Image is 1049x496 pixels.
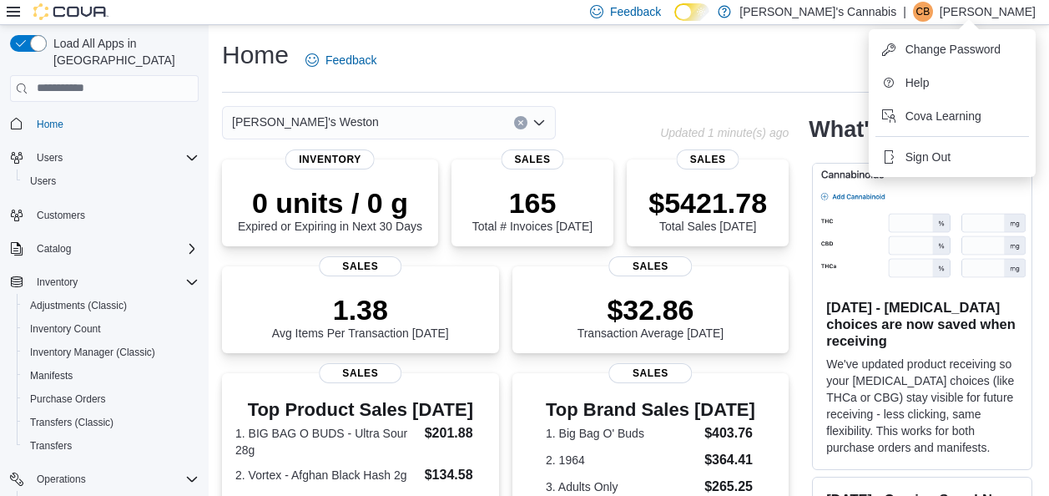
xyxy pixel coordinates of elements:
span: Sign Out [905,149,951,165]
p: | [903,2,906,22]
span: Purchase Orders [23,389,199,409]
a: Manifests [23,366,79,386]
span: Users [30,175,56,188]
span: Adjustments (Classic) [23,296,199,316]
a: Transfers (Classic) [23,412,120,433]
span: Feedback [610,3,661,20]
dd: $201.88 [425,423,486,443]
button: Adjustments (Classic) [17,294,205,317]
button: Customers [3,203,205,227]
button: Inventory Manager (Classic) [17,341,205,364]
button: Catalog [30,239,78,259]
h3: Top Product Sales [DATE] [235,400,486,420]
a: Inventory Manager (Classic) [23,342,162,362]
p: 0 units / 0 g [238,186,422,220]
input: Dark Mode [674,3,709,21]
dt: 3. Adults Only [546,478,698,495]
span: Home [30,114,199,134]
h1: Home [222,38,289,72]
dd: $403.76 [704,423,755,443]
span: Home [37,118,63,131]
div: Expired or Expiring in Next 30 Days [238,186,422,233]
button: Cova Learning [875,103,1029,129]
button: Clear input [514,116,527,129]
span: Feedback [325,52,376,68]
span: Dark Mode [674,21,675,22]
span: Users [30,148,199,168]
a: Inventory Count [23,319,108,339]
span: Transfers [23,436,199,456]
button: Transfers (Classic) [17,411,205,434]
span: Inventory [37,276,78,289]
dt: 1. Big Bag O' Buds [546,425,698,442]
p: $5421.78 [648,186,767,220]
div: Total # Invoices [DATE] [472,186,593,233]
span: Help [905,74,930,91]
span: Sales [609,256,692,276]
span: Manifests [23,366,199,386]
button: Help [875,69,1029,96]
a: Customers [30,205,92,225]
h2: What's new [809,116,931,143]
span: Manifests [30,369,73,382]
dd: $364.41 [704,450,755,470]
span: Inventory Manager (Classic) [30,346,155,359]
span: Inventory [30,272,199,292]
button: Inventory [30,272,84,292]
p: [PERSON_NAME]'s Cannabis [739,2,896,22]
button: Users [3,146,205,170]
button: Purchase Orders [17,387,205,411]
span: Purchase Orders [30,392,106,406]
button: Users [17,170,205,193]
span: Inventory [285,149,375,170]
span: Change Password [905,41,1001,58]
span: Catalog [37,242,71,256]
span: Catalog [30,239,199,259]
a: Home [30,114,70,134]
span: Sales [609,363,692,383]
span: Operations [37,473,86,486]
button: Sign Out [875,144,1029,170]
span: Load All Apps in [GEOGRAPHIC_DATA] [47,35,199,68]
p: 165 [472,186,593,220]
div: Total Sales [DATE] [648,186,767,233]
span: Users [37,151,63,164]
button: Inventory Count [17,317,205,341]
h3: Top Brand Sales [DATE] [546,400,755,420]
span: [PERSON_NAME]'s Weston [232,112,379,132]
span: Sales [319,256,401,276]
span: Cova Learning [905,108,981,124]
span: Adjustments (Classic) [30,299,127,312]
span: Sales [677,149,739,170]
div: Transaction Average [DATE] [577,293,724,340]
button: Inventory [3,271,205,294]
button: Manifests [17,364,205,387]
a: Transfers [23,436,78,456]
button: Transfers [17,434,205,458]
button: Operations [30,469,93,489]
dd: $134.58 [425,465,486,485]
span: Users [23,171,199,191]
span: CB [916,2,930,22]
span: Operations [30,469,199,489]
a: Adjustments (Classic) [23,296,134,316]
button: Open list of options [532,116,546,129]
span: Transfers (Classic) [23,412,199,433]
button: Operations [3,468,205,491]
p: 1.38 [272,293,449,326]
dt: 2. Vortex - Afghan Black Hash 2g [235,467,418,483]
h3: [DATE] - [MEDICAL_DATA] choices are now saved when receiving [826,299,1018,349]
p: We've updated product receiving so your [MEDICAL_DATA] choices (like THCa or CBG) stay visible fo... [826,356,1018,456]
button: Catalog [3,237,205,261]
span: Inventory Manager (Classic) [23,342,199,362]
a: Purchase Orders [23,389,113,409]
dt: 2. 1964 [546,452,698,468]
a: Feedback [299,43,383,77]
span: Sales [502,149,564,170]
dt: 1. BIG BAG O BUDS - Ultra Sour 28g [235,425,418,458]
span: Customers [30,205,199,225]
span: Sales [319,363,401,383]
span: Transfers (Classic) [30,416,113,429]
p: [PERSON_NAME] [940,2,1036,22]
span: Customers [37,209,85,222]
